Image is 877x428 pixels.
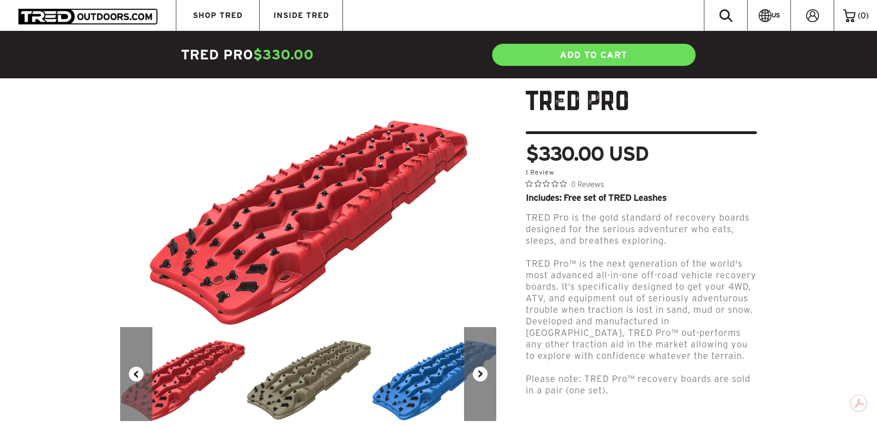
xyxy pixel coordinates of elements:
span: TRED Pro™ is the next generation of the world's most advanced all-in-one off-road vehicle recover... [526,258,756,361]
img: TRED_Pro_ISO_RED_x2_1fe710b8-74cb-45e8-89e3-f36b83bb2eca_300x.png [120,327,246,421]
h4: TRED Pro [181,46,439,64]
h1: TRED Pro [526,87,757,134]
span: Please note: TRED Pro™ recovery boards are sold in a pair (one set). [526,374,750,395]
span: SHOP TRED [193,12,243,19]
span: $330.00 USD [526,143,648,164]
img: TRED_Pro_ISO_BLUE_x2_a4ef3000-dbc9-4e90-904d-fa9cde89e0d0_300x.png [372,327,497,421]
button: Previous [120,327,152,421]
p: TRED Pro is the gold standard of recovery boards designed for the serious adventurer who eats, sl... [526,212,757,246]
img: TRED Outdoors America [18,9,157,24]
a: 1 reviews [526,169,554,176]
span: 0 [860,11,866,20]
a: ADD TO CART [491,43,697,67]
button: Next [464,327,496,421]
img: TRED_Pro_ISO_RED_x2_1fe710b8-74cb-45e8-89e3-f36b83bb2eca_700x.png [147,87,470,327]
span: 0 Reviews [571,177,604,191]
span: ( ) [858,12,869,20]
img: TRED_Pro_ISO_MILITARYGREEN_x2_f071af01-bbd6-47d3-903c-2033138e9ead_300x.png [246,327,372,421]
div: Includes: Free set of TRED Leashes [526,193,757,202]
button: Rated 0 out of 5 stars from 0 reviews. Jump to reviews. [526,177,604,191]
span: $330.00 [253,47,314,62]
span: INSIDE TRED [273,12,329,19]
img: cart-icon [843,9,855,22]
